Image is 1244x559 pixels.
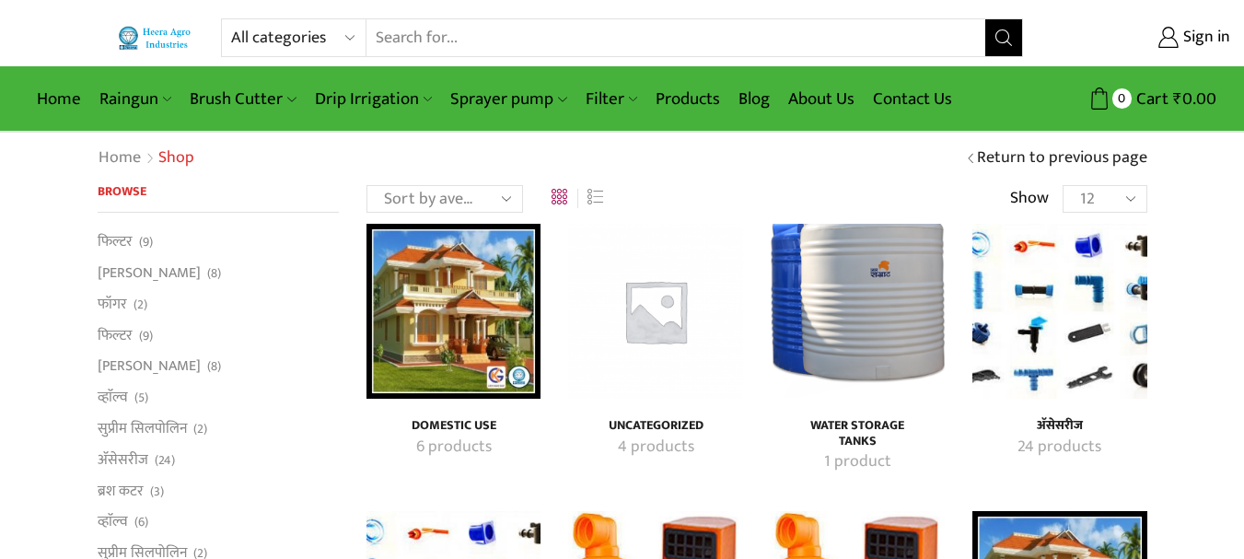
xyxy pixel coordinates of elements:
a: Visit product category Uncategorized [588,436,722,460]
a: अ‍ॅसेसरीज [98,444,148,475]
a: सुप्रीम सिलपोलिन [98,413,187,444]
h1: Shop [158,148,194,169]
mark: 6 products [416,436,492,460]
a: Raingun [90,77,180,121]
span: Browse [98,181,146,202]
a: Blog [729,77,779,121]
span: (5) [134,389,148,407]
img: Water Storage Tanks [771,224,945,398]
a: Drip Irrigation [306,77,441,121]
img: Domestic Use [366,224,541,398]
span: (2) [193,420,207,438]
a: Visit product category Water Storage Tanks [791,418,924,449]
a: Visit product category अ‍ॅसेसरीज [993,418,1126,434]
h4: Domestic Use [387,418,520,434]
span: Sign in [1179,26,1230,50]
a: Sign in [1051,21,1230,54]
a: Visit product category Domestic Use [387,436,520,460]
a: Visit product category Domestic Use [387,418,520,434]
a: Visit product category Water Storage Tanks [771,224,945,398]
mark: 24 products [1017,436,1101,460]
span: Cart [1132,87,1168,111]
h4: Uncategorized [588,418,722,434]
a: 0 Cart ₹0.00 [1041,82,1216,116]
span: (8) [207,264,221,283]
input: Search for... [366,19,984,56]
a: Filter [576,77,646,121]
img: अ‍ॅसेसरीज [972,224,1146,398]
span: (3) [150,483,164,501]
a: [PERSON_NAME] [98,258,201,289]
a: व्हाॅल्व [98,382,128,413]
a: Return to previous page [977,146,1147,170]
span: (8) [207,357,221,376]
a: Visit product category अ‍ॅसेसरीज [993,436,1126,460]
h4: Water Storage Tanks [791,418,924,449]
a: Visit product category Domestic Use [366,224,541,398]
a: Visit product category Uncategorized [568,224,742,398]
a: Home [98,146,142,170]
span: (9) [139,327,153,345]
a: [PERSON_NAME] [98,351,201,382]
a: व्हाॅल्व [98,507,128,538]
a: About Us [779,77,864,121]
a: Brush Cutter [180,77,305,121]
bdi: 0.00 [1173,85,1216,113]
span: (2) [134,296,147,314]
mark: 1 product [824,450,891,474]
a: फॉगर [98,288,127,320]
a: ब्रश कटर [98,475,144,507]
span: (6) [134,513,148,531]
a: फिल्टर [98,320,133,351]
a: फिल्टर [98,231,133,257]
a: Visit product category Uncategorized [588,418,722,434]
span: ₹ [1173,85,1182,113]
span: (9) [139,233,153,251]
a: Visit product category Water Storage Tanks [791,450,924,474]
span: 0 [1112,88,1132,108]
a: Sprayer pump [441,77,575,121]
a: Home [28,77,90,121]
select: Shop order [366,185,523,213]
button: Search button [985,19,1022,56]
span: Show [1010,187,1049,211]
nav: Breadcrumb [98,146,194,170]
h4: अ‍ॅसेसरीज [993,418,1126,434]
img: Uncategorized [568,224,742,398]
a: Contact Us [864,77,961,121]
a: Products [646,77,729,121]
span: (24) [155,451,175,470]
mark: 4 products [618,436,694,460]
a: Visit product category अ‍ॅसेसरीज [972,224,1146,398]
